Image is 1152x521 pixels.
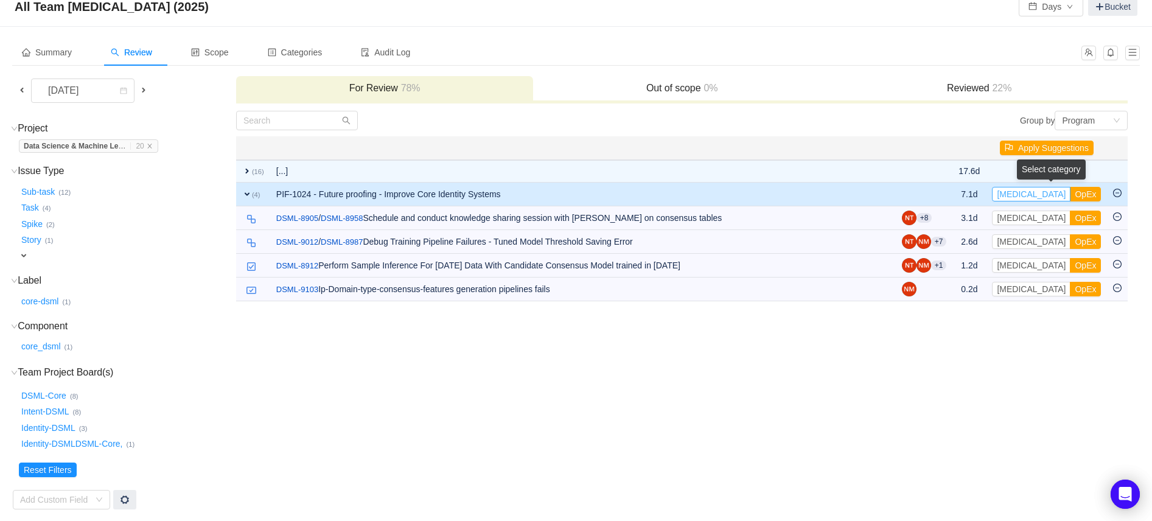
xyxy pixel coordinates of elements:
[952,183,986,206] td: 7.1d
[952,206,986,230] td: 3.1d
[118,142,125,150] span: …
[1062,111,1095,130] div: Program
[931,237,947,247] aui-badge: +7
[952,230,986,254] td: 2.6d
[992,234,1070,249] button: [MEDICAL_DATA]
[1113,117,1120,125] i: icon: down
[952,160,986,183] td: 17.6d
[24,142,118,150] strong: Data Science & Machine Le
[19,402,73,422] button: Intent-DSML
[992,282,1070,296] button: [MEDICAL_DATA]
[539,82,825,94] h3: Out of scope
[1125,46,1140,60] button: icon: menu
[1111,480,1140,509] div: Open Intercom Messenger
[70,393,79,400] small: (8)
[1113,260,1122,268] i: icon: minus-circle
[1000,141,1094,155] button: icon: flagApply Suggestions
[19,463,77,477] button: Reset Filters
[191,48,200,57] i: icon: control
[246,262,256,271] img: 10318
[1017,159,1086,180] div: Select category
[11,168,18,175] i: icon: down
[147,143,153,149] i: icon: close
[246,238,256,248] img: 10316
[242,82,528,94] h3: For Review
[242,166,252,176] span: expand
[19,182,58,201] button: Sub-task
[19,231,45,250] button: Story
[992,187,1070,201] button: [MEDICAL_DATA]
[270,230,896,254] td: Debug Training Pipeline Failures - Tuned Model Threshold Saving Error
[837,82,1122,94] h3: Reviewed
[1070,258,1101,273] button: OpEx
[268,47,323,57] span: Categories
[931,260,947,270] aui-badge: +1
[270,160,896,183] td: [...]
[1113,236,1122,245] i: icon: minus-circle
[22,48,30,57] i: icon: home
[361,48,369,57] i: icon: audit
[276,260,318,272] a: DSML-8912
[246,285,256,295] img: 10300
[11,323,18,330] i: icon: down
[992,211,1070,225] button: [MEDICAL_DATA]
[19,292,62,311] button: core-dsml
[246,214,256,224] img: 10316
[1113,284,1122,292] i: icon: minus-circle
[127,441,135,448] small: (1)
[79,425,88,432] small: (3)
[916,213,932,223] aui-badge: +8
[276,237,321,247] span: /
[902,258,916,273] img: NT
[46,221,55,228] small: (2)
[111,47,152,57] span: Review
[96,496,103,505] i: icon: down
[992,258,1070,273] button: [MEDICAL_DATA]
[19,386,70,405] button: DSML-Core
[20,494,89,506] div: Add Custom Field
[45,237,54,244] small: (1)
[19,435,127,454] button: Identity-DSMLDSML-Core,
[952,254,986,278] td: 1.2d
[19,365,235,381] h3: Team Project Board(s)
[73,408,82,416] small: (8)
[111,48,119,57] i: icon: search
[191,47,229,57] span: Scope
[19,337,65,357] button: core_dsml
[276,213,321,223] span: /
[1113,212,1122,221] i: icon: minus-circle
[1070,234,1101,249] button: OpEx
[58,189,71,196] small: (12)
[321,212,363,225] a: DSML-8958
[43,205,51,212] small: (4)
[22,47,72,57] span: Summary
[700,83,717,93] span: 0%
[276,236,318,248] a: DSML-9012
[270,183,896,206] td: PIF-1024 - Future proofing - Improve Core Identity Systems
[252,168,264,175] small: (16)
[19,274,235,287] h3: Label
[1081,46,1096,60] button: icon: team
[236,111,358,130] input: Search
[38,79,91,102] div: [DATE]
[1103,46,1118,60] button: icon: bell
[19,251,29,260] span: expand
[242,189,252,199] span: expand
[952,278,986,301] td: 0.2d
[19,122,235,135] h3: Project
[19,165,235,177] h3: Issue Type
[321,236,363,248] a: DSML-8987
[276,284,318,296] a: DSML-9103
[902,234,916,249] img: NT
[902,282,916,296] img: NM
[270,278,896,301] td: Ip-Domain-type-consensus-features generation pipelines fails
[398,83,421,93] span: 78%
[902,211,916,225] img: NT
[136,142,144,150] span: 20
[990,83,1012,93] span: 22%
[1070,282,1101,296] button: OpEx
[11,369,18,376] i: icon: down
[276,212,318,225] a: DSML-8905
[19,418,79,438] button: Identity-DSML
[682,111,1128,130] div: Group by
